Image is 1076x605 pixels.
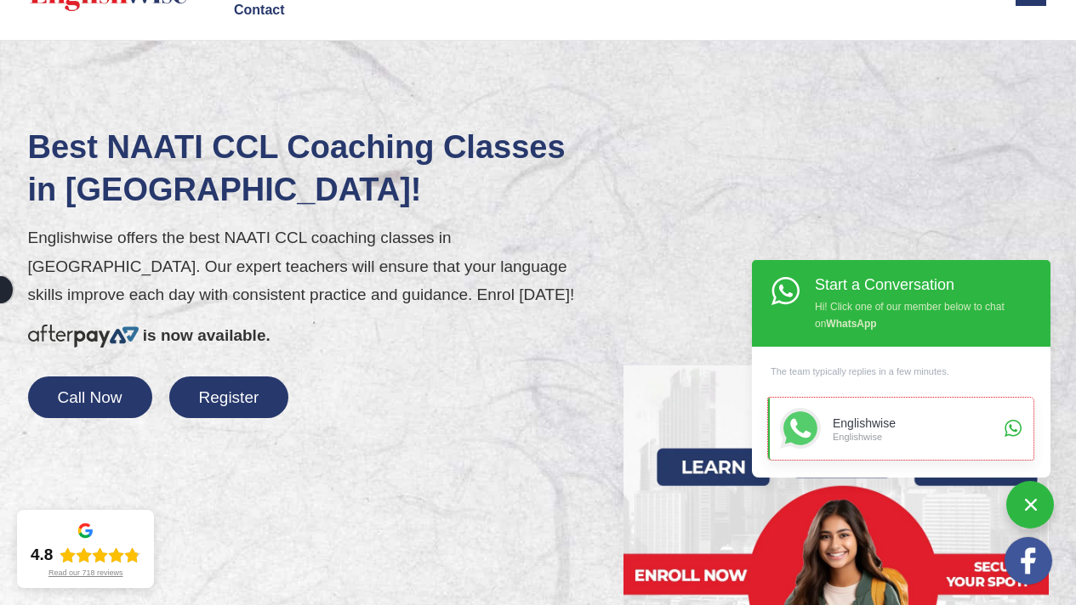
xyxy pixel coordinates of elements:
div: Englishwise [833,430,999,442]
img: Afterpay-Logo [28,325,139,348]
div: Rating: 4.8 out of 5 [31,545,140,565]
button: Call Now [28,376,152,418]
strong: WhatsApp [826,318,876,330]
a: Call Now [28,388,152,406]
div: Read our 718 reviews [48,568,123,578]
div: Hi! Click one of our member below to chat on [815,295,1014,332]
div: Englishwise [833,416,999,431]
b: is now available. [143,326,270,344]
img: white-facebook.png [1005,537,1052,585]
button: Register [169,376,289,418]
a: EnglishwiseEnglishwise [768,398,1033,460]
div: Start a Conversation [815,273,1014,295]
div: 4.8 [31,545,53,565]
a: Register [169,388,289,406]
p: Englishwise offers the best NAATI CCL coaching classes in [GEOGRAPHIC_DATA]. Our expert teachers ... [28,223,623,308]
div: The team typically replies in a few minutes. [768,358,1033,386]
h1: Best NAATI CCL Coaching Classes in [GEOGRAPHIC_DATA]! [28,126,623,211]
